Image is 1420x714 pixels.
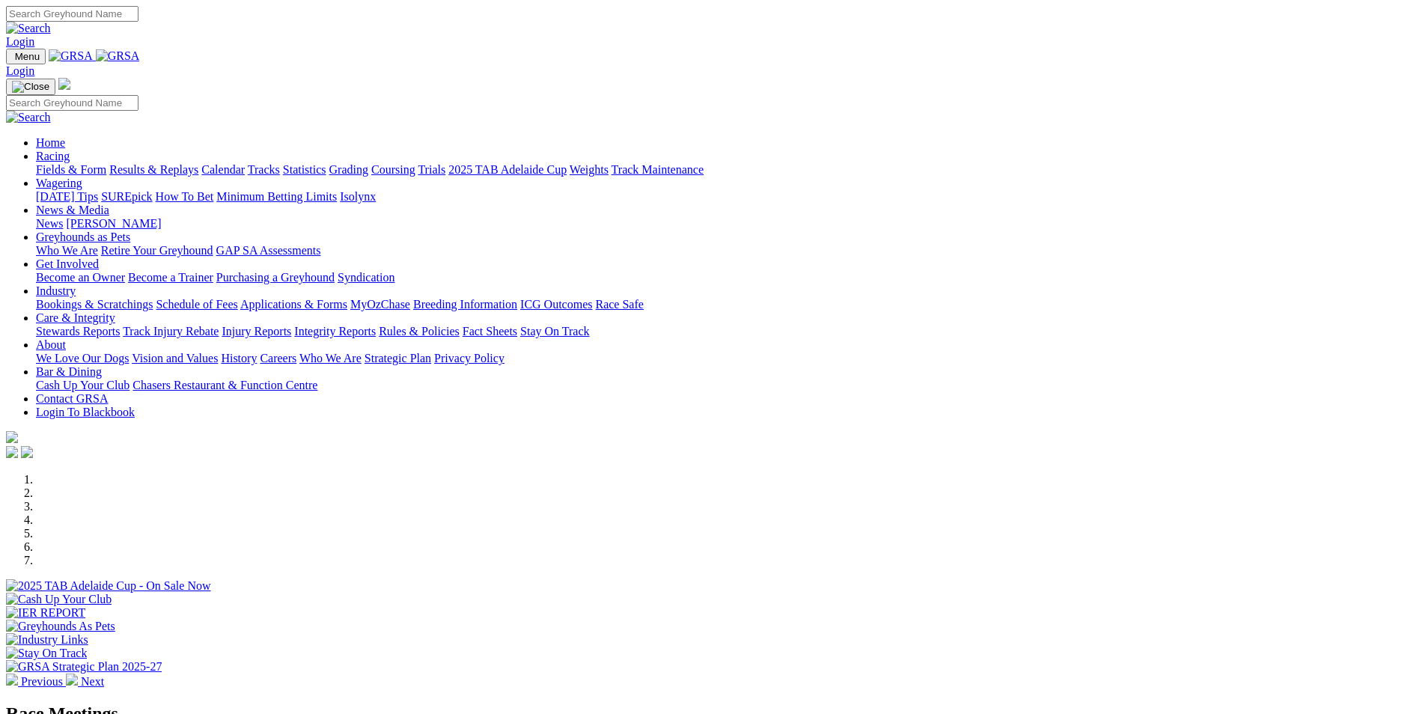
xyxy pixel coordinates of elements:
[216,244,321,257] a: GAP SA Assessments
[36,163,106,176] a: Fields & Form
[81,675,104,688] span: Next
[36,204,109,216] a: News & Media
[6,660,162,674] img: GRSA Strategic Plan 2025-27
[365,352,431,364] a: Strategic Plan
[36,150,70,162] a: Racing
[6,446,18,458] img: facebook.svg
[156,298,237,311] a: Schedule of Fees
[123,325,219,338] a: Track Injury Rebate
[260,352,296,364] a: Careers
[6,79,55,95] button: Toggle navigation
[36,325,1414,338] div: Care & Integrity
[36,392,108,405] a: Contact GRSA
[128,271,213,284] a: Become a Trainer
[36,338,66,351] a: About
[36,352,129,364] a: We Love Our Dogs
[101,244,213,257] a: Retire Your Greyhound
[36,244,1414,257] div: Greyhounds as Pets
[216,190,337,203] a: Minimum Betting Limits
[36,257,99,270] a: Get Involved
[6,22,51,35] img: Search
[240,298,347,311] a: Applications & Forms
[6,620,115,633] img: Greyhounds As Pets
[379,325,460,338] a: Rules & Policies
[36,177,82,189] a: Wagering
[6,647,87,660] img: Stay On Track
[201,163,245,176] a: Calendar
[21,675,63,688] span: Previous
[413,298,517,311] a: Breeding Information
[36,365,102,378] a: Bar & Dining
[338,271,394,284] a: Syndication
[12,81,49,93] img: Close
[6,675,66,688] a: Previous
[132,352,218,364] a: Vision and Values
[6,593,112,606] img: Cash Up Your Club
[36,217,63,230] a: News
[66,217,161,230] a: [PERSON_NAME]
[340,190,376,203] a: Isolynx
[132,379,317,391] a: Chasers Restaurant & Function Centre
[283,163,326,176] a: Statistics
[36,163,1414,177] div: Racing
[58,78,70,90] img: logo-grsa-white.png
[36,190,1414,204] div: Wagering
[109,163,198,176] a: Results & Replays
[6,6,138,22] input: Search
[6,49,46,64] button: Toggle navigation
[36,379,1414,392] div: Bar & Dining
[595,298,643,311] a: Race Safe
[36,271,125,284] a: Become an Owner
[101,190,152,203] a: SUREpick
[371,163,415,176] a: Coursing
[36,190,98,203] a: [DATE] Tips
[6,674,18,686] img: chevron-left-pager-white.svg
[6,35,34,48] a: Login
[418,163,445,176] a: Trials
[36,284,76,297] a: Industry
[36,244,98,257] a: Who We Are
[570,163,609,176] a: Weights
[6,431,18,443] img: logo-grsa-white.png
[36,352,1414,365] div: About
[222,325,291,338] a: Injury Reports
[66,675,104,688] a: Next
[520,325,589,338] a: Stay On Track
[156,190,214,203] a: How To Bet
[36,325,120,338] a: Stewards Reports
[36,136,65,149] a: Home
[329,163,368,176] a: Grading
[36,406,135,418] a: Login To Blackbook
[248,163,280,176] a: Tracks
[463,325,517,338] a: Fact Sheets
[216,271,335,284] a: Purchasing a Greyhound
[6,606,85,620] img: IER REPORT
[15,51,40,62] span: Menu
[36,231,130,243] a: Greyhounds as Pets
[6,64,34,77] a: Login
[36,311,115,324] a: Care & Integrity
[6,579,211,593] img: 2025 TAB Adelaide Cup - On Sale Now
[6,95,138,111] input: Search
[36,298,1414,311] div: Industry
[96,49,140,63] img: GRSA
[448,163,567,176] a: 2025 TAB Adelaide Cup
[21,446,33,458] img: twitter.svg
[66,674,78,686] img: chevron-right-pager-white.svg
[434,352,505,364] a: Privacy Policy
[612,163,704,176] a: Track Maintenance
[36,298,153,311] a: Bookings & Scratchings
[6,633,88,647] img: Industry Links
[520,298,592,311] a: ICG Outcomes
[294,325,376,338] a: Integrity Reports
[350,298,410,311] a: MyOzChase
[221,352,257,364] a: History
[36,379,129,391] a: Cash Up Your Club
[49,49,93,63] img: GRSA
[299,352,362,364] a: Who We Are
[6,111,51,124] img: Search
[36,271,1414,284] div: Get Involved
[36,217,1414,231] div: News & Media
